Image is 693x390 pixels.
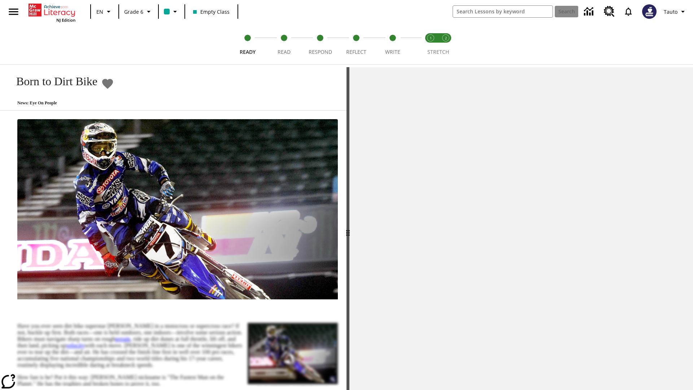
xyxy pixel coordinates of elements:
[193,8,230,16] span: Empty Class
[278,48,291,55] span: Read
[56,17,75,23] span: NJ Edition
[335,25,377,64] button: Reflect step 4 of 5
[642,4,657,19] img: Avatar
[263,25,305,64] button: Read step 2 of 5
[600,2,619,21] a: Resource Center, Will open in new tab
[349,67,693,390] div: activity
[661,5,690,18] button: Profile/Settings
[385,48,400,55] span: Write
[93,5,116,18] button: Language: EN, Select a language
[420,25,441,64] button: Stretch Read step 1 of 2
[430,36,432,40] text: 1
[161,5,182,18] button: Class color is teal. Change class color
[372,25,414,64] button: Write step 5 of 5
[124,8,143,16] span: Grade 6
[29,2,75,23] div: Home
[96,8,103,16] span: EN
[101,77,114,90] button: Add to Favorites - Born to Dirt Bike
[445,36,447,40] text: 2
[427,48,449,55] span: STRETCH
[346,48,366,55] span: Reflect
[227,25,269,64] button: Ready step 1 of 5
[9,100,114,106] p: News: Eye On People
[121,5,156,18] button: Grade: Grade 6, Select a grade
[580,2,600,22] a: Data Center
[435,25,456,64] button: Stretch Respond step 2 of 2
[638,2,661,21] button: Select a new avatar
[240,48,256,55] span: Ready
[9,75,97,88] h1: Born to Dirt Bike
[346,67,349,390] div: Press Enter or Spacebar and then press right and left arrow keys to move the slider
[17,119,338,300] img: Motocross racer James Stewart flies through the air on his dirt bike.
[299,25,341,64] button: Respond step 3 of 5
[3,1,24,22] button: Open side menu
[453,6,553,17] input: search field
[619,2,638,21] a: Notifications
[309,48,332,55] span: Respond
[664,8,677,16] span: Tauto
